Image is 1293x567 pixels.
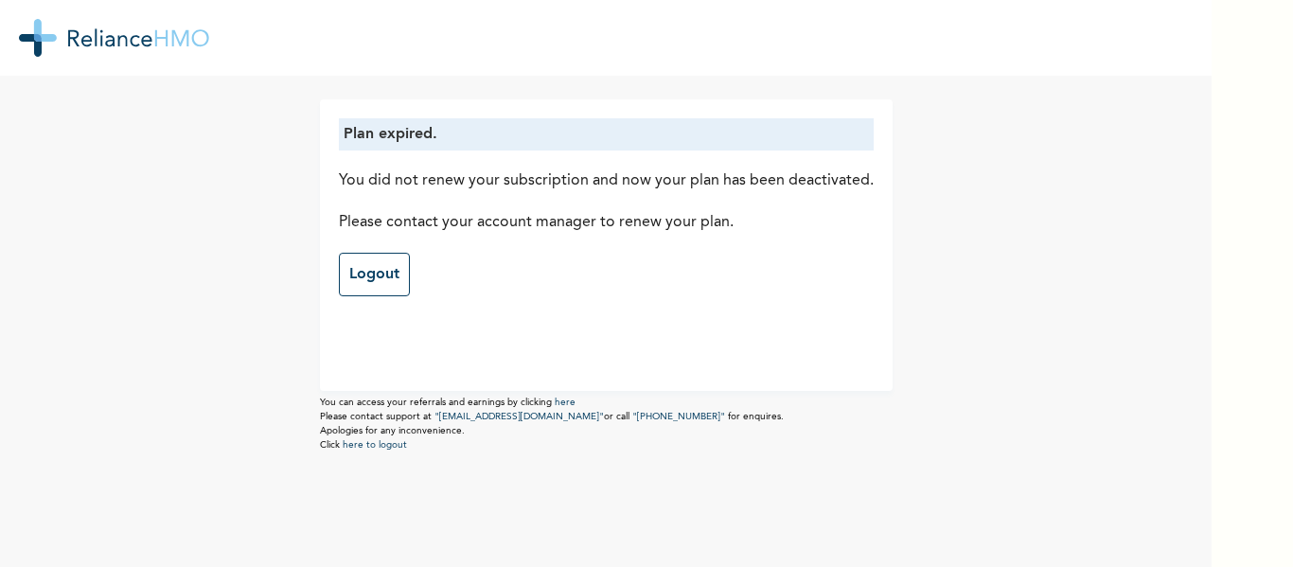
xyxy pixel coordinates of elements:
a: here to logout [343,440,407,450]
p: Please contact your account manager to renew your plan. [339,211,874,234]
p: Click [320,438,893,452]
a: "[EMAIL_ADDRESS][DOMAIN_NAME]" [434,412,604,421]
a: here [555,398,576,407]
p: You did not renew your subscription and now your plan has been deactivated. [339,169,874,192]
a: Logout [339,253,410,296]
p: Please contact support at or call for enquires. Apologies for any inconvenience. [320,410,893,438]
a: "[PHONE_NUMBER]" [632,412,725,421]
p: Plan expired. [344,123,869,146]
img: RelianceHMO [19,19,209,57]
p: You can access your referrals and earnings by clicking [320,396,893,410]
